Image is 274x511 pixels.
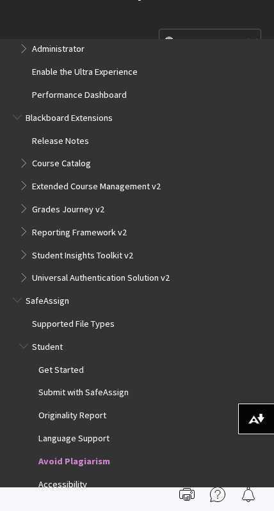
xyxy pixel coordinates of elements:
[38,384,129,398] span: Submit with SafeAssign
[159,29,249,55] select: Site Language Selector
[32,246,133,261] span: Student Insights Toolkit v2
[32,223,127,238] span: Reporting Framework v2
[32,200,104,215] span: Grades Journey v2
[26,292,69,306] span: SafeAssign
[32,86,127,100] span: Performance Dashboard
[32,40,85,55] span: Administrator
[32,63,138,77] span: Enable the Ultra Experience
[210,487,225,502] img: More help
[179,487,195,502] img: Print
[13,109,261,287] nav: Book outline for Blackboard Extensions
[38,406,106,421] span: Originality Report
[32,155,91,169] span: Course Catalog
[32,338,63,352] span: Student
[26,109,113,123] span: Blackboard Extensions
[38,429,109,444] span: Language Support
[38,361,84,375] span: Get Started
[32,177,161,192] span: Extended Course Management v2
[32,269,170,284] span: Universal Authentication Solution v2
[32,315,115,329] span: Supported File Types
[38,475,87,490] span: Accessibility
[38,452,110,467] span: Avoid Plagiarism
[241,487,256,502] img: Follow this page
[32,132,89,146] span: Release Notes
